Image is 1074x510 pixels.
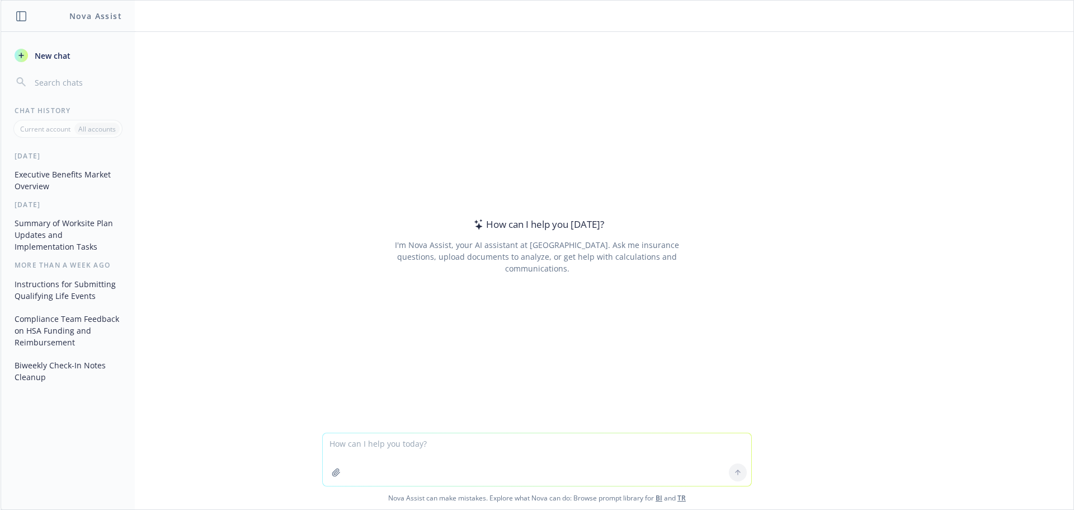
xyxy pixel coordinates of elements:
div: Chat History [1,106,135,115]
p: All accounts [78,124,116,134]
div: [DATE] [1,200,135,209]
h1: Nova Assist [69,10,122,22]
button: Summary of Worksite Plan Updates and Implementation Tasks [10,214,126,256]
a: BI [656,493,662,503]
input: Search chats [32,74,121,90]
p: Current account [20,124,70,134]
button: New chat [10,45,126,65]
span: New chat [32,50,70,62]
button: Biweekly Check-In Notes Cleanup [10,356,126,386]
div: I'm Nova Assist, your AI assistant at [GEOGRAPHIC_DATA]. Ask me insurance questions, upload docum... [379,239,694,274]
a: TR [677,493,686,503]
div: More than a week ago [1,260,135,270]
div: How can I help you [DATE]? [470,217,604,232]
button: Executive Benefits Market Overview [10,165,126,195]
div: [DATE] [1,151,135,161]
button: Compliance Team Feedback on HSA Funding and Reimbursement [10,310,126,352]
span: Nova Assist can make mistakes. Explore what Nova can do: Browse prompt library for and [5,486,1069,509]
button: Instructions for Submitting Qualifying Life Events [10,275,126,305]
